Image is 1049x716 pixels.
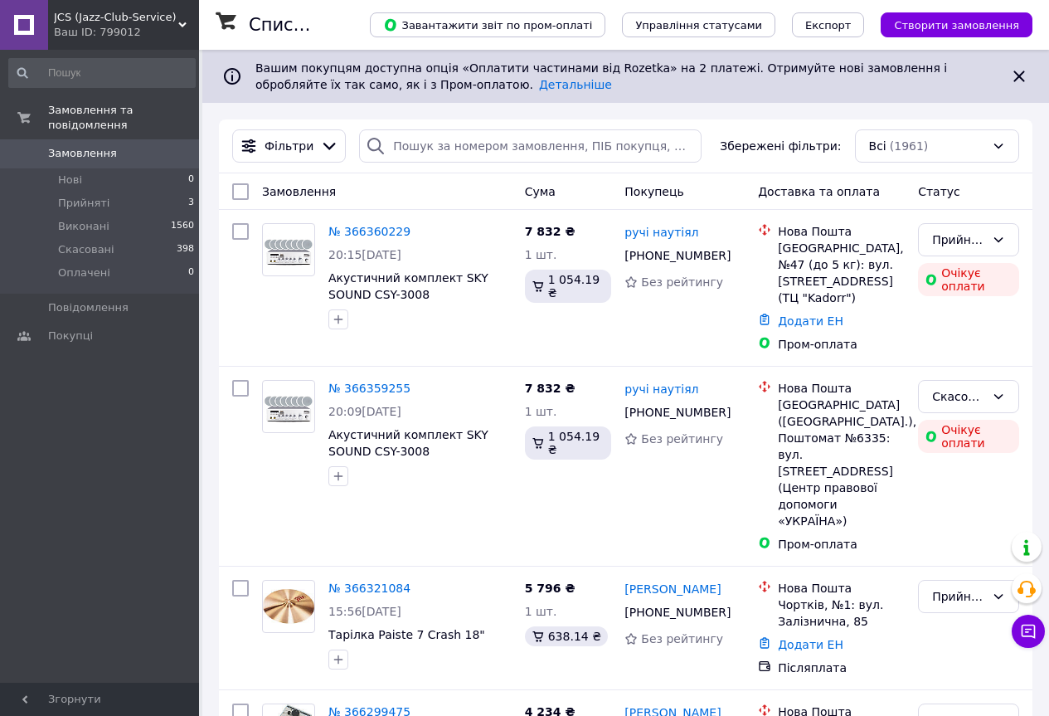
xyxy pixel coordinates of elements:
[525,382,575,395] span: 7 832 ₴
[932,387,985,406] div: Скасовано
[525,426,612,460] div: 1 054.19 ₴
[262,580,315,633] a: Фото товару
[525,582,575,595] span: 5 796 ₴
[328,271,488,301] a: Акустичний комплект SKY SOUND CSY-3008
[359,129,702,163] input: Пошук за номером замовлення, ПІБ покупця, номером телефону, Email, номером накладної
[624,406,731,419] span: [PHONE_NUMBER]
[720,138,841,154] span: Збережені фільтри:
[370,12,605,37] button: Завантажити звіт по пром-оплаті
[177,242,194,257] span: 398
[262,223,315,276] a: Фото товару
[890,139,929,153] span: (1961)
[54,25,199,40] div: Ваш ID: 799012
[58,242,114,257] span: Скасовані
[48,300,129,315] span: Повідомлення
[58,219,109,234] span: Виконані
[188,196,194,211] span: 3
[869,138,886,154] span: Всі
[539,78,612,91] a: Детальніше
[778,223,905,240] div: Нова Пошта
[263,233,314,267] img: Фото товару
[641,432,723,446] span: Без рейтингу
[58,196,109,211] span: Прийняті
[624,249,731,262] span: [PHONE_NUMBER]
[918,185,960,198] span: Статус
[265,138,313,154] span: Фільтри
[1012,615,1045,648] button: Чат з покупцем
[262,380,315,433] a: Фото товару
[778,660,905,676] div: Післяплата
[778,240,905,306] div: [GEOGRAPHIC_DATA], №47 (до 5 кг): вул. [STREET_ADDRESS] (ТЦ "Kadorr")
[525,405,557,418] span: 1 шт.
[641,632,723,645] span: Без рейтингу
[58,173,82,188] span: Нові
[255,61,947,91] span: Вашим покупцям доступна опція «Оплатити частинами від Rozetka» на 2 платежі. Отримуйте нові замов...
[48,103,199,133] span: Замовлення та повідомлення
[48,329,93,343] span: Покупці
[932,587,985,606] div: Прийнято
[262,185,336,198] span: Замовлення
[58,265,110,280] span: Оплачені
[54,10,178,25] span: JCS (Jazz-Club-Service)
[8,58,196,88] input: Пошук
[328,582,410,595] a: № 366321084
[918,263,1019,296] div: Очікує оплати
[525,626,608,646] div: 638.14 ₴
[263,390,314,424] img: Фото товару
[624,224,698,241] a: ручі наутіял
[624,606,731,619] span: [PHONE_NUMBER]
[624,581,721,597] a: [PERSON_NAME]
[328,605,401,618] span: 15:56[DATE]
[525,248,557,261] span: 1 шт.
[48,146,117,161] span: Замовлення
[778,597,905,630] div: Чортків, №1: вул. Залізнична, 85
[894,19,1019,32] span: Створити замовлення
[188,173,194,188] span: 0
[635,19,762,32] span: Управління статусами
[758,185,880,198] span: Доставка та оплата
[641,275,723,289] span: Без рейтингу
[328,225,410,238] a: № 366360229
[328,248,401,261] span: 20:15[DATE]
[778,397,905,529] div: [GEOGRAPHIC_DATA] ([GEOGRAPHIC_DATA].), Поштомат №6335: вул. [STREET_ADDRESS] (Центр правової доп...
[778,314,843,328] a: Додати ЕН
[622,12,775,37] button: Управління статусами
[792,12,865,37] button: Експорт
[328,628,485,641] a: Тарілка Paiste 7 Crash 18"
[188,265,194,280] span: 0
[778,380,905,397] div: Нова Пошта
[525,605,557,618] span: 1 шт.
[805,19,852,32] span: Експорт
[881,12,1032,37] button: Створити замовлення
[249,15,417,35] h1: Список замовлень
[778,336,905,353] div: Пром-оплата
[778,580,905,597] div: Нова Пошта
[383,17,592,32] span: Завантажити звіт по пром-оплаті
[525,225,575,238] span: 7 832 ₴
[328,382,410,395] a: № 366359255
[525,185,556,198] span: Cума
[624,381,698,397] a: ручі наутіял
[864,17,1032,31] a: Створити замовлення
[171,219,194,234] span: 1560
[778,536,905,553] div: Пром-оплата
[932,231,985,249] div: Прийнято
[624,185,683,198] span: Покупець
[778,638,843,651] a: Додати ЕН
[525,270,612,303] div: 1 054.19 ₴
[328,405,401,418] span: 20:09[DATE]
[328,428,488,458] a: Акустичний комплект SKY SOUND CSY-3008
[918,420,1019,453] div: Очікує оплати
[263,589,314,624] img: Фото товару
